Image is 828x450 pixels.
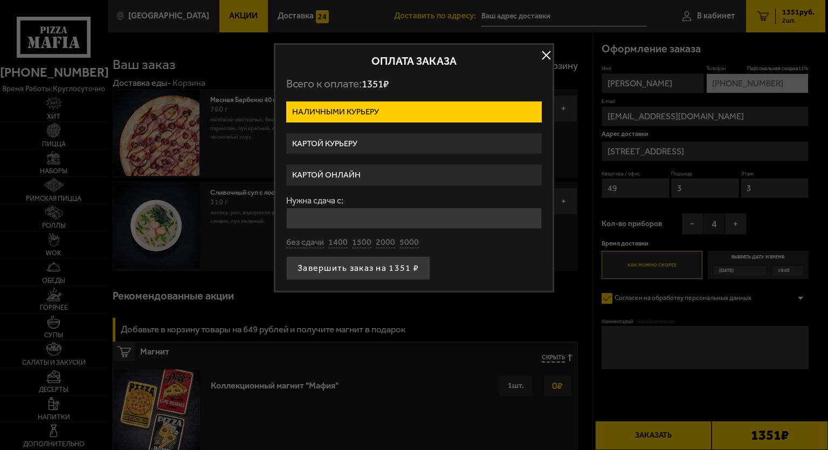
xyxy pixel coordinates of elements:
button: без сдачи [286,237,324,249]
button: 2000 [376,237,395,249]
label: Наличными курьеру [286,101,542,122]
label: Картой онлайн [286,165,542,186]
label: Нужна сдача с: [286,196,542,205]
h2: Оплата заказа [286,56,542,66]
label: Картой курьеру [286,133,542,154]
button: 5000 [399,237,419,249]
button: Завершить заказ на 1351 ₽ [286,256,430,280]
p: Всего к оплате: [286,77,542,91]
span: 1351 ₽ [362,78,389,90]
button: 1400 [328,237,348,249]
button: 1500 [352,237,371,249]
